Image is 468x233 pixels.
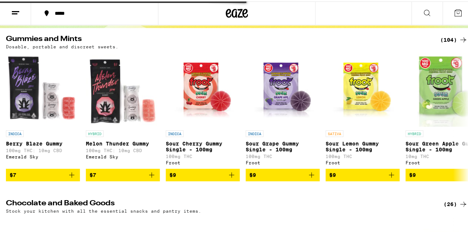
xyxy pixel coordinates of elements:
[326,51,400,125] img: Froot - Sour Lemon Gummy Single - 100mg
[169,171,176,177] span: $9
[6,51,80,125] img: Emerald Sky - Berry Blaze Gummy
[246,139,320,151] p: Sour Grape Gummy Single - 100mg
[444,198,468,207] a: (26)
[246,167,320,180] button: Add to bag
[166,129,184,136] p: INDICA
[246,51,320,125] img: Froot - Sour Grape Gummy Single - 100mg
[86,51,160,125] img: Emerald Sky - Melon Thunder Gummy
[86,167,160,180] button: Add to bag
[6,198,431,207] h2: Chocolate and Baked Goods
[326,139,400,151] p: Sour Lemon Gummy Single - 100mg
[246,129,263,136] p: INDICA
[4,5,53,11] span: Hi. Need any help?
[166,139,240,151] p: Sour Cherry Gummy Single - 100mg
[6,43,118,48] p: Dosable, portable and discreet sweets.
[6,139,80,145] p: Berry Blaze Gummy
[326,51,400,167] a: Open page for Sour Lemon Gummy Single - 100mg from Froot
[6,34,431,43] h2: Gummies and Mints
[326,129,343,136] p: SATIVA
[166,153,240,157] p: 100mg THC
[326,167,400,180] button: Add to bag
[249,171,256,177] span: $9
[86,51,160,167] a: Open page for Melon Thunder Gummy from Emerald Sky
[246,51,320,167] a: Open page for Sour Grape Gummy Single - 100mg from Froot
[86,147,160,151] p: 100mg THC: 10mg CBD
[6,129,24,136] p: INDICA
[326,159,400,164] div: Froot
[440,34,468,43] a: (104)
[6,51,80,167] a: Open page for Berry Blaze Gummy from Emerald Sky
[329,171,336,177] span: $9
[90,171,96,177] span: $7
[166,51,240,167] a: Open page for Sour Cherry Gummy Single - 100mg from Froot
[166,159,240,164] div: Froot
[86,153,160,158] div: Emerald Sky
[86,139,160,145] p: Melon Thunder Gummy
[6,207,201,212] p: Stock your kitchen with all the essential snacks and pantry items.
[6,167,80,180] button: Add to bag
[166,51,240,125] img: Froot - Sour Cherry Gummy Single - 100mg
[409,171,416,177] span: $9
[86,129,104,136] p: HYBRID
[6,153,80,158] div: Emerald Sky
[10,171,16,177] span: $7
[6,147,80,151] p: 100mg THC: 10mg CBD
[246,153,320,157] p: 100mg THC
[246,159,320,164] div: Froot
[326,153,400,157] p: 100mg THC
[405,129,423,136] p: HYBRID
[166,167,240,180] button: Add to bag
